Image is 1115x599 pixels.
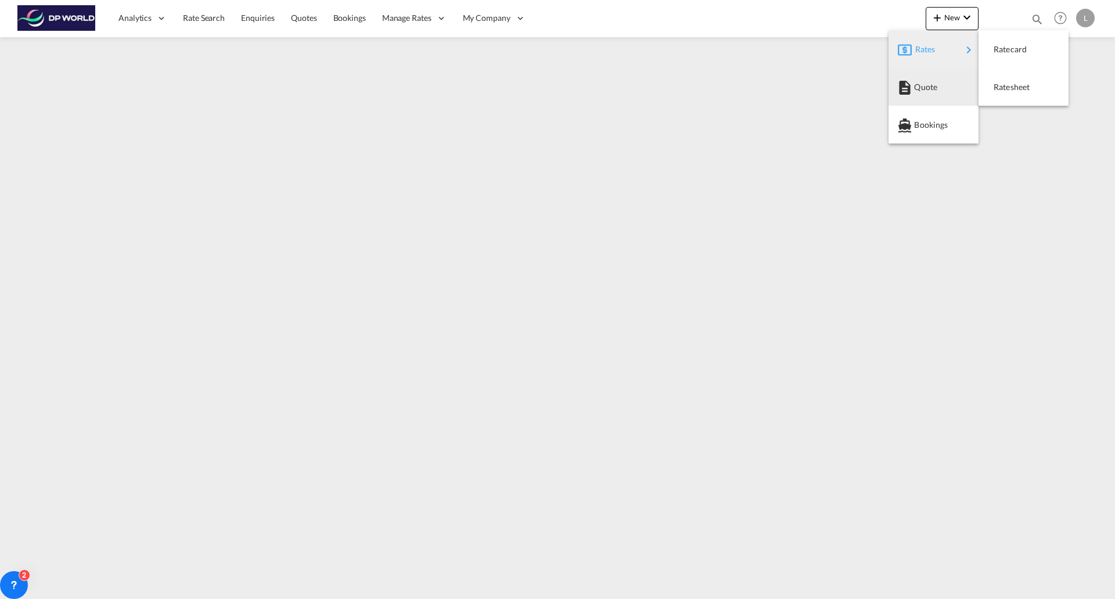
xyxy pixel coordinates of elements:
span: Bookings [914,113,927,137]
button: Quote [889,68,979,106]
button: Bookings [889,106,979,144]
div: Quote [898,73,969,102]
span: Rates [915,38,929,61]
div: Bookings [898,110,969,139]
md-icon: icon-chevron-right [962,43,976,57]
span: Quote [914,76,927,99]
